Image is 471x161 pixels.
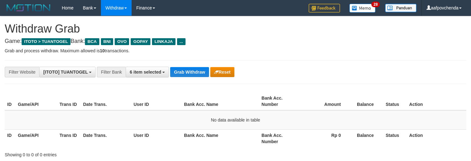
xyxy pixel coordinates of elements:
span: ITOTO > TUANTOGEL [22,38,71,45]
div: Showing 0 to 0 of 0 entries [5,149,191,158]
span: LINKAJA [152,38,175,45]
th: Date Trans. [81,92,131,110]
th: Bank Acc. Number [259,129,301,147]
th: User ID [131,92,181,110]
th: Bank Acc. Name [181,129,259,147]
th: Game/API [15,92,57,110]
th: Balance [350,92,383,110]
img: Feedback.jpg [309,4,340,13]
span: 6 item selected [130,70,161,75]
th: Trans ID [57,92,81,110]
h4: Game: Bank: [5,38,466,44]
th: Trans ID [57,129,81,147]
th: User ID [131,129,181,147]
th: Action [407,92,466,110]
div: Filter Website [5,67,39,77]
th: Game/API [15,129,57,147]
th: Status [383,92,407,110]
th: Bank Acc. Name [181,92,259,110]
button: Grab Withdraw [170,67,209,77]
p: Grab and process withdraw. Maximum allowed is transactions. [5,48,466,54]
h1: Withdraw Grab [5,23,466,35]
strong: 10 [100,48,105,53]
th: Balance [350,129,383,147]
span: 28 [371,2,380,7]
span: ... [177,38,186,45]
th: ID [5,92,15,110]
img: panduan.png [385,4,416,12]
th: Amount [301,92,350,110]
button: 6 item selected [126,67,169,77]
img: MOTION_logo.png [5,3,52,13]
td: No data available in table [5,110,466,130]
th: Rp 0 [301,129,350,147]
th: Action [407,129,466,147]
span: BNI [101,38,113,45]
img: Button%20Memo.svg [349,4,376,13]
span: [ITOTO] TUANTOGEL [43,70,88,75]
button: Reset [210,67,234,77]
span: OVO [115,38,129,45]
div: Filter Bank [97,67,126,77]
span: BCA [85,38,99,45]
span: GOPAY [131,38,150,45]
th: Bank Acc. Number [259,92,301,110]
button: [ITOTO] TUANTOGEL [39,67,96,77]
th: ID [5,129,15,147]
th: Status [383,129,407,147]
th: Date Trans. [81,129,131,147]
